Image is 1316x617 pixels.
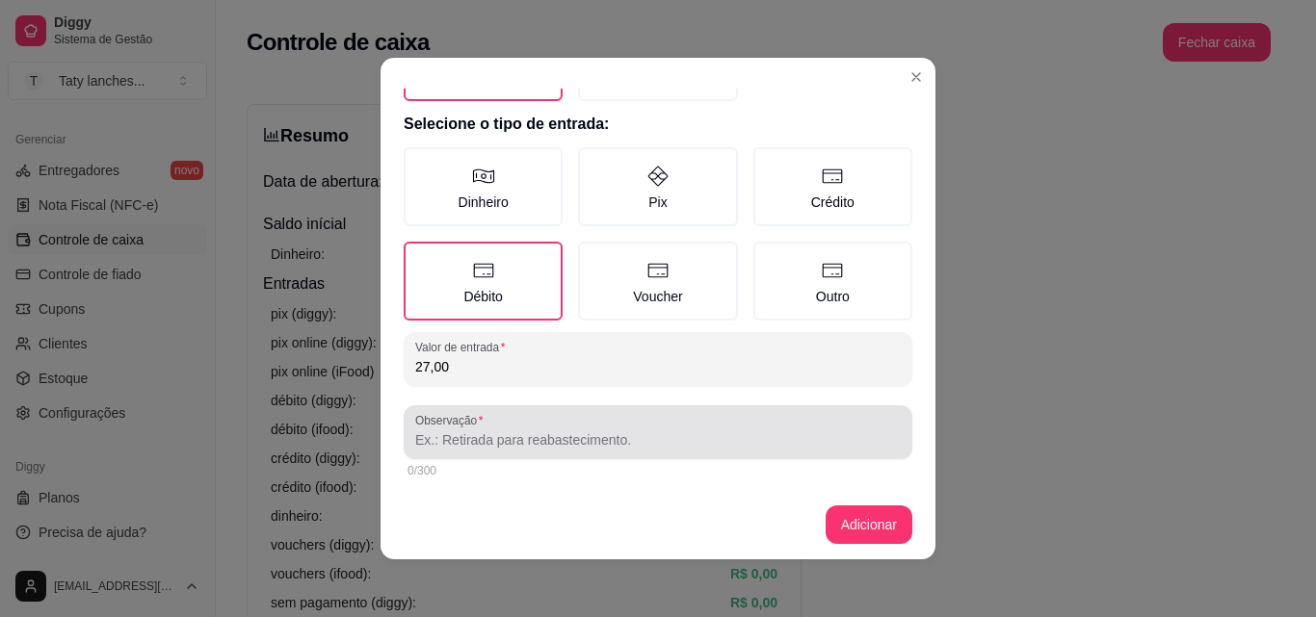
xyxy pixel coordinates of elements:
[415,412,489,428] label: Observação
[404,113,912,136] h2: Selecione o tipo de entrada:
[415,357,901,376] input: Valor de entrada
[826,505,912,544] button: Adicionar
[901,62,932,92] button: Close
[753,147,912,226] label: Crédito
[404,242,563,321] label: Débito
[578,242,737,321] label: Voucher
[415,430,901,450] input: Observação
[415,339,512,355] label: Valor de entrada
[408,463,908,478] div: 0/300
[578,147,737,226] label: Pix
[404,147,563,226] label: Dinheiro
[753,242,912,321] label: Outro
